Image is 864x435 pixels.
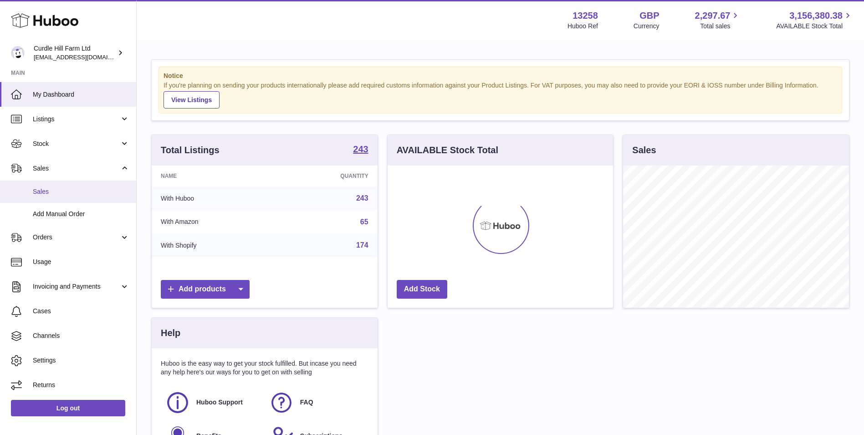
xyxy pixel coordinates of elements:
span: Cases [33,307,129,316]
span: 3,156,380.38 [789,10,843,22]
a: FAQ [269,390,364,415]
a: View Listings [164,91,220,109]
span: AVAILABLE Stock Total [776,22,853,31]
span: Sales [33,187,129,196]
a: 174 [356,241,368,249]
span: 2,297.67 [695,10,731,22]
img: internalAdmin-13258@internal.huboo.com [11,46,25,60]
h3: Total Listings [161,144,220,156]
h3: Help [161,327,180,339]
strong: Notice [164,72,837,80]
td: With Shopify [152,233,275,257]
span: Sales [33,164,120,173]
strong: GBP [639,10,659,22]
a: Add products [161,280,250,299]
a: 65 [360,218,368,226]
strong: 13258 [573,10,598,22]
a: 243 [353,145,368,155]
span: Channels [33,331,129,340]
div: Currency [634,22,660,31]
a: Add Stock [397,280,447,299]
a: 3,156,380.38 AVAILABLE Stock Total [776,10,853,31]
span: My Dashboard [33,90,129,99]
div: Huboo Ref [567,22,598,31]
span: Total sales [700,22,741,31]
p: Huboo is the easy way to get your stock fulfilled. But incase you need any help here's our ways f... [161,359,368,377]
span: Invoicing and Payments [33,282,120,291]
strong: 243 [353,145,368,154]
div: Curdle Hill Farm Ltd [34,44,116,62]
a: Log out [11,400,125,416]
span: Add Manual Order [33,210,129,218]
span: FAQ [300,398,313,407]
div: If you're planning on sending your products internationally please add required customs informati... [164,81,837,109]
span: Huboo Support [196,398,243,407]
span: Stock [33,140,120,148]
h3: AVAILABLE Stock Total [397,144,498,156]
a: 243 [356,194,368,202]
th: Name [152,166,275,186]
span: Settings [33,356,129,365]
span: Orders [33,233,120,242]
span: Listings [33,115,120,124]
a: 2,297.67 Total sales [695,10,741,31]
td: With Amazon [152,210,275,234]
span: Usage [33,258,129,266]
a: Huboo Support [165,390,260,415]
span: [EMAIL_ADDRESS][DOMAIN_NAME] [34,53,134,61]
span: Returns [33,381,129,389]
td: With Huboo [152,186,275,210]
h3: Sales [632,144,656,156]
th: Quantity [275,166,377,186]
